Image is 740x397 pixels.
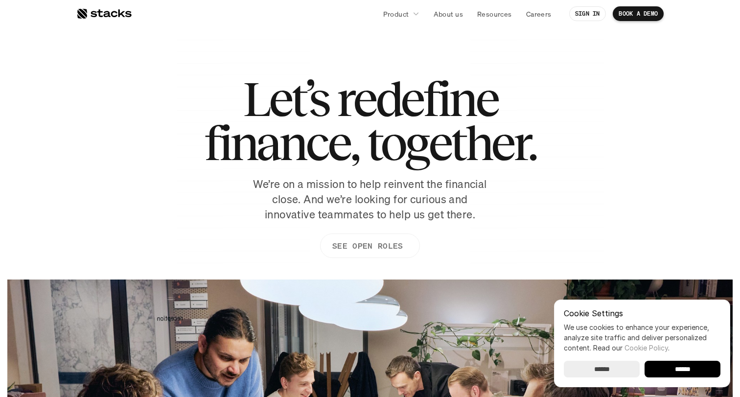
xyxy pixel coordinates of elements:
a: Careers [520,5,557,23]
p: We use cookies to enhance your experience, analyze site traffic and deliver personalized content. [564,322,720,353]
a: SEE OPEN ROLES [320,234,420,258]
p: About us [434,9,463,19]
p: We’re on a mission to help reinvent the financial close. And we’re looking for curious and innova... [248,177,492,222]
a: BOOK A DEMO [613,6,664,21]
p: Careers [526,9,552,19]
p: Product [383,9,409,19]
a: Resources [471,5,518,23]
span: Read our . [593,344,670,352]
p: Cookie Settings [564,309,720,317]
h1: Let’s redefine finance, together. [204,77,536,165]
p: BOOK A DEMO [619,10,658,17]
a: About us [428,5,469,23]
p: Resources [477,9,512,19]
a: Cookie Policy [624,344,668,352]
p: SIGN IN [575,10,600,17]
p: SEE OPEN ROLES [332,239,403,253]
a: SIGN IN [569,6,606,21]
